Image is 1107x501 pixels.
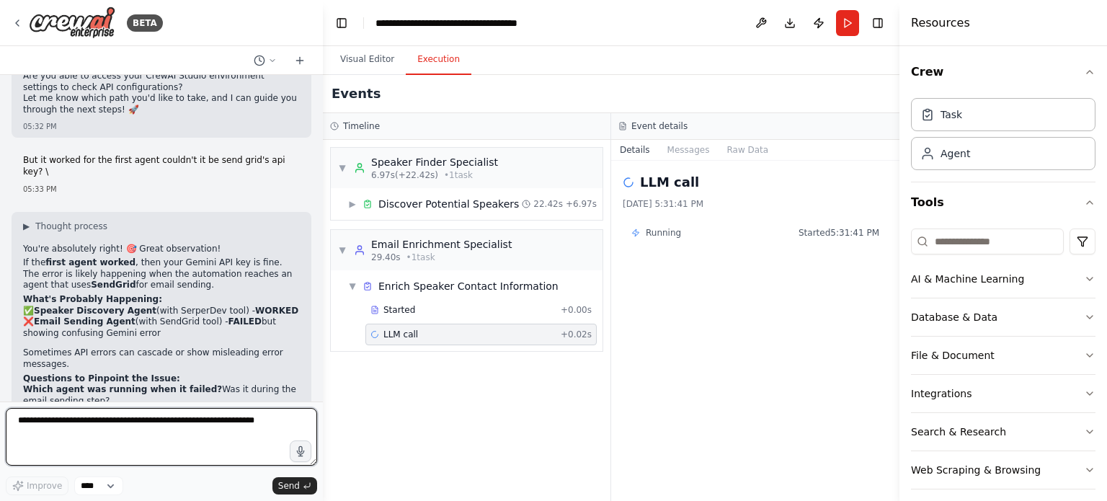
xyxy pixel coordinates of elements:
[27,480,62,492] span: Improve
[371,252,401,263] span: 29.40s
[911,451,1095,489] button: Web Scraping & Browsing
[383,329,418,340] span: LLM call
[91,280,135,290] strong: SendGrid
[23,221,107,232] button: ▶Thought process
[611,140,659,160] button: Details
[911,260,1095,298] button: AI & Machine Learning
[329,45,406,75] button: Visual Editor
[45,257,135,267] strong: first agent worked
[23,306,300,317] li: ✅ (with SerperDev tool) -
[383,304,415,316] span: Started
[623,198,888,210] div: [DATE] 5:31:41 PM
[23,93,300,115] p: Let me know which path you'd like to take, and I can guide you through the next steps! 🚀
[343,120,380,132] h3: Timeline
[255,306,298,316] strong: WORKED
[23,244,300,255] p: You're absolutely right! 🎯 Great observation!
[272,477,317,495] button: Send
[288,52,311,69] button: Start a new chat
[23,184,300,195] div: 05:33 PM
[911,413,1095,451] button: Search & Research
[941,107,962,122] div: Task
[371,169,438,181] span: 6.97s (+22.42s)
[911,425,1006,439] div: Search & Research
[278,480,300,492] span: Send
[23,384,222,394] strong: Which agent was running when it failed?
[444,169,473,181] span: • 1 task
[911,386,972,401] div: Integrations
[911,463,1041,477] div: Web Scraping & Browsing
[378,279,559,293] div: Enrich Speaker Contact Information
[911,52,1095,92] button: Crew
[561,329,592,340] span: + 0.02s
[631,120,688,132] h3: Event details
[371,237,512,252] div: Email Enrichment Specialist
[375,16,538,30] nav: breadcrumb
[6,476,68,495] button: Improve
[561,304,592,316] span: + 0.00s
[34,316,135,327] strong: Email Sending Agent
[406,45,471,75] button: Execution
[290,440,311,462] button: Click to speak your automation idea
[911,182,1095,223] button: Tools
[348,280,357,292] span: ▼
[566,198,597,210] span: + 6.97s
[941,146,970,161] div: Agent
[23,71,300,93] li: Are you able to access your CrewAI Studio environment settings to check API configurations?
[659,140,719,160] button: Messages
[23,373,180,383] strong: Questions to Pinpoint the Issue:
[911,92,1095,182] div: Crew
[332,13,352,33] button: Hide left sidebar
[640,172,699,192] h2: LLM call
[23,347,300,370] p: Sometimes API errors can cascade or show misleading error messages.
[338,162,347,174] span: ▼
[646,227,681,239] span: Running
[23,221,30,232] span: ▶
[332,84,381,104] h2: Events
[338,244,347,256] span: ▼
[228,316,262,327] strong: FAILED
[718,140,777,160] button: Raw Data
[799,227,879,239] span: Started 5:31:41 PM
[23,155,300,177] p: But it worked for the first agent couldn't it be send grid's api key? \
[378,197,519,211] div: Discover Potential Speakers
[35,221,107,232] span: Thought process
[23,316,300,339] li: ❌ (with SendGrid tool) - but showing confusing Gemini error
[911,272,1024,286] div: AI & Machine Learning
[127,14,163,32] div: BETA
[911,348,995,363] div: File & Document
[34,306,156,316] strong: Speaker Discovery Agent
[911,375,1095,412] button: Integrations
[406,252,435,263] span: • 1 task
[248,52,283,69] button: Switch to previous chat
[911,223,1095,501] div: Tools
[533,198,563,210] span: 22.42s
[23,294,162,304] strong: What's Probably Happening:
[911,337,1095,374] button: File & Document
[29,6,115,39] img: Logo
[911,310,997,324] div: Database & Data
[348,198,357,210] span: ▶
[23,121,300,132] div: 05:32 PM
[868,13,888,33] button: Hide right sidebar
[23,257,300,291] p: If the , then your Gemini API key is fine. The error is likely happening when the automation reac...
[911,14,970,32] h4: Resources
[371,155,498,169] div: Speaker Finder Specialist
[911,298,1095,336] button: Database & Data
[23,384,300,407] li: Was it during the email sending step?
